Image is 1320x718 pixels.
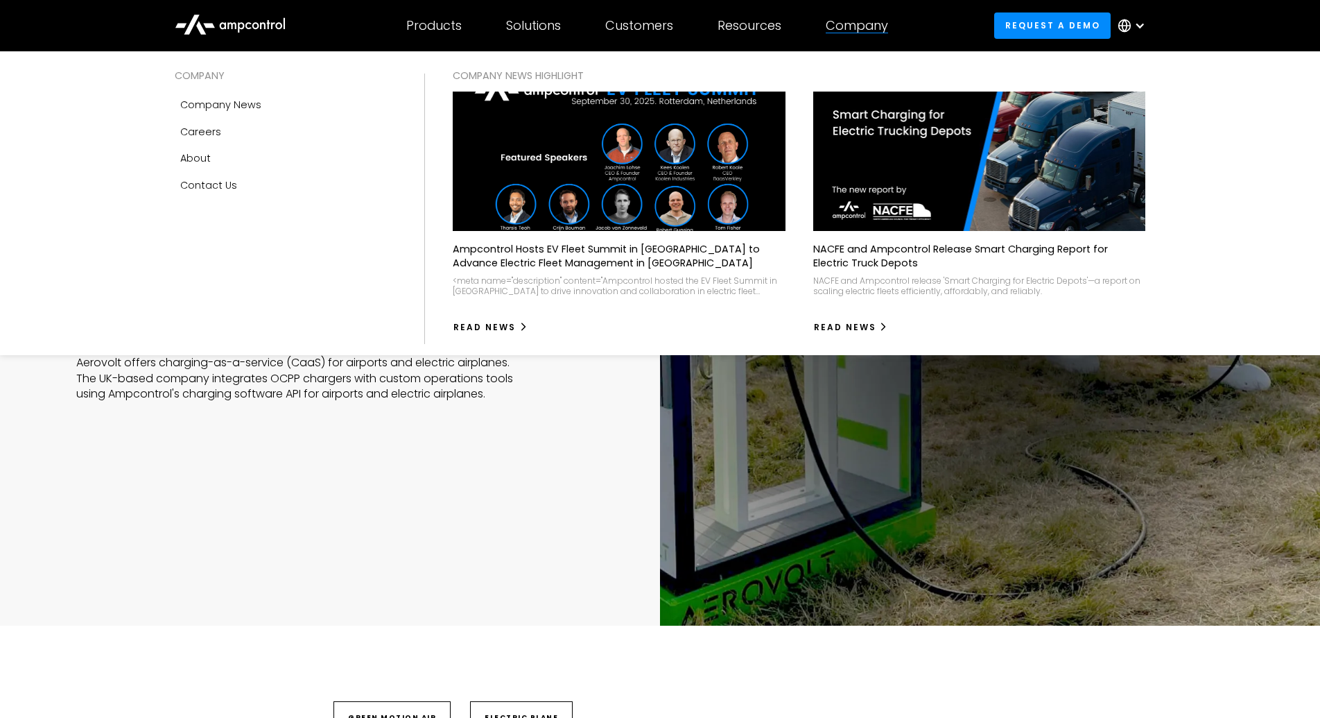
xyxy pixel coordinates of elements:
[813,242,1146,270] p: NACFE and Ampcontrol Release Smart Charging Report for Electric Truck Depots
[175,68,397,83] div: COMPANY
[453,242,785,270] p: Ampcontrol Hosts EV Fleet Summit in [GEOGRAPHIC_DATA] to Advance Electric Fleet Management in [GE...
[605,18,673,33] div: Customers
[994,12,1111,38] a: Request a demo
[826,18,888,33] div: Company
[175,172,397,198] a: Contact Us
[406,18,462,33] div: Products
[813,275,1146,297] div: NACFE and Ampcontrol release 'Smart Charging for Electric Depots'—a report on scaling electric fl...
[175,145,397,171] a: About
[175,92,397,118] a: Company news
[506,18,561,33] div: Solutions
[814,321,876,334] div: Read News
[180,151,211,166] div: About
[76,355,521,402] p: Aerovolt offers charging-as-a-service (CaaS) for airports and electric airplanes. The UK-based co...
[453,68,1145,83] div: COMPANY NEWS Highlight
[180,178,237,193] div: Contact Us
[453,275,785,297] div: <meta name="description" content="Ampcontrol hosted the EV Fleet Summit in [GEOGRAPHIC_DATA] to d...
[718,18,781,33] div: Resources
[180,97,261,112] div: Company news
[180,124,221,139] div: Careers
[453,316,528,339] a: Read News
[453,321,516,334] div: Read News
[175,119,397,145] a: Careers
[813,316,889,339] a: Read News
